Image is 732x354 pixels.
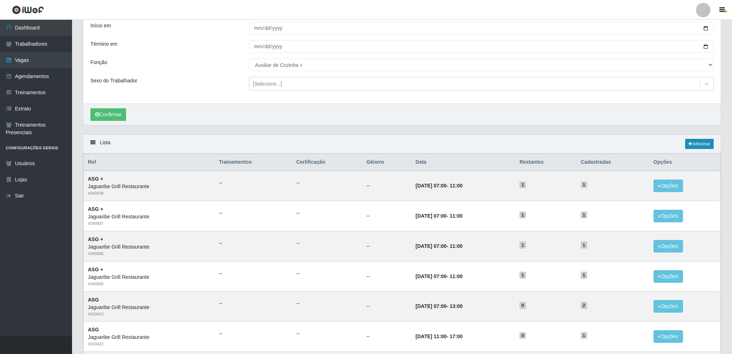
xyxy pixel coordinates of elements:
strong: ASG + [88,206,103,212]
strong: ASG [88,327,99,332]
ul: -- [219,300,288,307]
span: 0 [519,332,526,339]
time: [DATE] 07:00 [416,243,447,249]
span: 0 [519,302,526,309]
label: Término em [90,40,117,48]
time: [DATE] 07:00 [416,183,447,189]
th: Restantes [515,154,576,171]
button: Opções [653,180,683,192]
div: Jaguaribe Grill Restaurante [88,273,210,281]
input: 00/00/0000 [249,40,714,53]
span: 1 [519,241,526,249]
time: 11:00 [450,183,463,189]
th: Trainamentos [215,154,292,171]
strong: ASG + [88,176,103,182]
label: Sexo do Trabalhador [90,77,137,85]
td: -- [362,322,411,352]
time: [DATE] 07:00 [416,273,447,279]
strong: ASG [88,297,99,303]
ul: -- [296,240,358,247]
div: # 333423 [88,311,210,317]
time: 11:00 [450,213,463,219]
ul: -- [219,209,288,217]
div: # 340936 [88,251,210,257]
input: 00/00/0000 [249,22,714,35]
time: 11:00 [450,273,463,279]
div: [Selecione...] [253,80,282,88]
div: # 340938 [88,190,210,196]
button: Opções [653,240,683,253]
span: 1 [581,241,587,249]
div: Jaguaribe Grill Restaurante [88,183,210,190]
strong: - [416,183,463,189]
strong: - [416,333,463,339]
ul: -- [219,270,288,277]
strong: ASG + [88,267,103,272]
time: 11:00 [450,243,463,249]
strong: - [416,303,463,309]
span: 1 [581,212,587,219]
div: Jaguaribe Grill Restaurante [88,213,210,221]
label: Função [90,59,107,66]
th: Certificação [292,154,362,171]
div: Lista [83,135,721,154]
button: Confirmar [90,108,126,121]
ul: -- [296,330,358,337]
th: Opções [649,154,721,171]
strong: - [416,273,463,279]
span: 1 [581,332,587,339]
time: 17:00 [450,333,463,339]
td: -- [362,171,411,201]
a: Adicionar [685,139,714,149]
th: Cadastradas [576,154,649,171]
div: Jaguaribe Grill Restaurante [88,333,210,341]
div: # 340937 [88,221,210,227]
span: 1 [519,181,526,189]
div: Jaguaribe Grill Restaurante [88,243,210,251]
ul: -- [296,209,358,217]
th: Data [411,154,515,171]
td: -- [362,201,411,231]
th: Gênero [362,154,411,171]
td: -- [362,231,411,261]
strong: - [416,243,463,249]
time: [DATE] 07:00 [416,303,447,309]
span: 1 [519,212,526,219]
th: Ref [84,154,215,171]
strong: - [416,213,463,219]
div: # 340935 [88,281,210,287]
img: CoreUI Logo [12,5,44,14]
label: Início em [90,22,111,29]
span: 1 [581,272,587,279]
div: Jaguaribe Grill Restaurante [88,304,210,311]
td: -- [362,261,411,291]
ul: -- [219,240,288,247]
ul: -- [219,179,288,187]
button: Opções [653,330,683,343]
div: # 333422 [88,341,210,347]
span: 1 [519,272,526,279]
span: 2 [581,302,587,309]
ul: -- [296,270,358,277]
button: Opções [653,210,683,222]
strong: ASG + [88,236,103,242]
time: 13:00 [450,303,463,309]
span: 1 [581,181,587,189]
ul: -- [296,179,358,187]
button: Opções [653,300,683,313]
td: -- [362,291,411,322]
ul: -- [296,300,358,307]
time: [DATE] 11:00 [416,333,447,339]
ul: -- [219,330,288,337]
button: Opções [653,270,683,283]
time: [DATE] 07:00 [416,213,447,219]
